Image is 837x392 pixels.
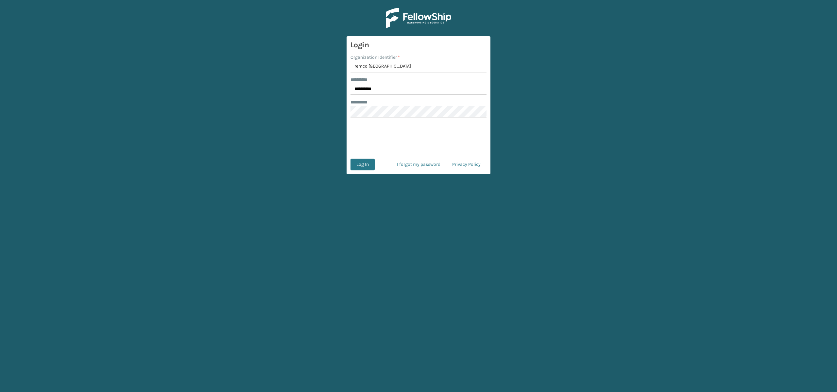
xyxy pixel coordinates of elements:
h3: Login [350,40,487,50]
button: Log In [350,159,375,170]
label: Organization Identifier [350,54,400,61]
img: Logo [386,8,451,28]
a: Privacy Policy [446,159,487,170]
iframe: reCAPTCHA [369,125,468,151]
a: I forgot my password [391,159,446,170]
